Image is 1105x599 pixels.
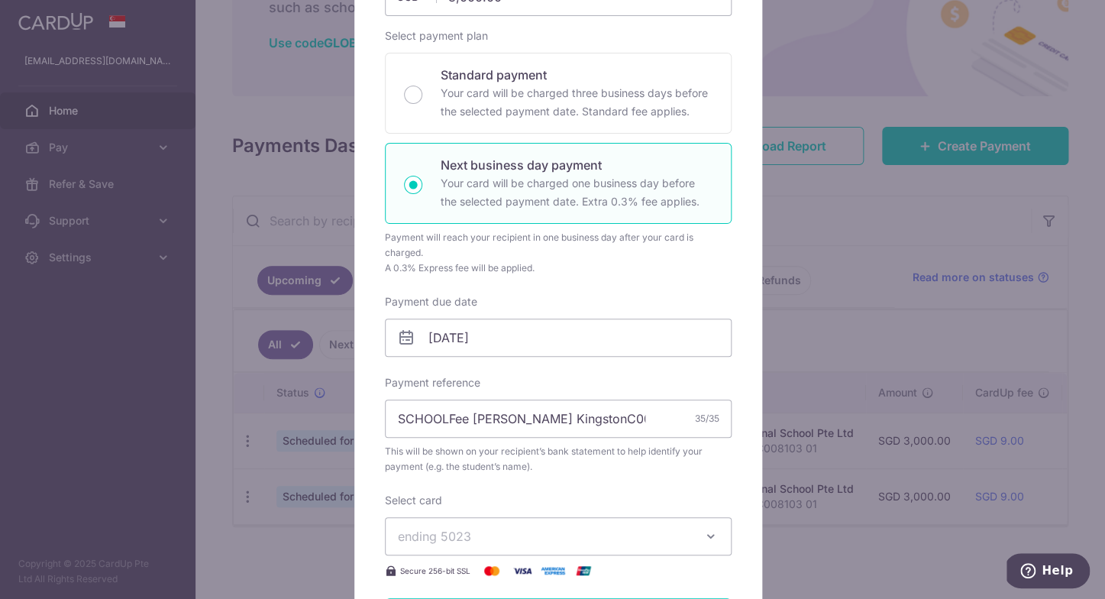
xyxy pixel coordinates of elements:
[385,517,732,555] button: ending 5023
[1006,553,1090,591] iframe: Opens a widget where you can find more information
[441,174,712,211] p: Your card will be charged one business day before the selected payment date. Extra 0.3% fee applies.
[385,230,732,261] div: Payment will reach your recipient in one business day after your card is charged.
[477,562,507,580] img: Mastercard
[385,493,442,508] label: Select card
[441,66,712,84] p: Standard payment
[398,529,471,544] span: ending 5023
[400,565,470,577] span: Secure 256-bit SSL
[441,156,712,174] p: Next business day payment
[441,84,712,121] p: Your card will be charged three business days before the selected payment date. Standard fee appl...
[568,562,599,580] img: UnionPay
[507,562,538,580] img: Visa
[385,444,732,474] span: This will be shown on your recipient’s bank statement to help identify your payment (e.g. the stu...
[385,294,477,309] label: Payment due date
[385,375,480,390] label: Payment reference
[385,28,488,44] label: Select payment plan
[538,562,568,580] img: American Express
[695,411,719,426] div: 35/35
[385,261,732,276] div: A 0.3% Express fee will be applied.
[385,319,732,357] input: DD / MM / YYYY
